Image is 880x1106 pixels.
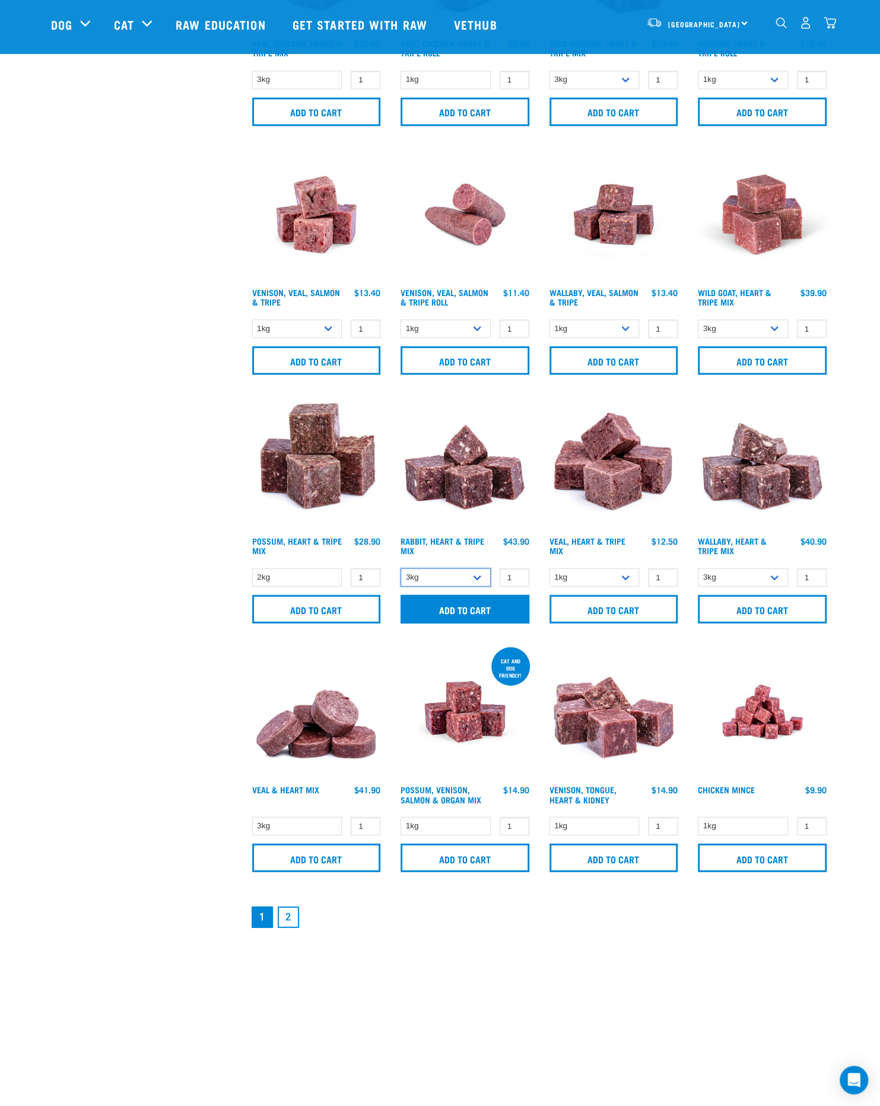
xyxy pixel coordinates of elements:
input: 1 [648,319,678,338]
img: Pile Of Cubed Venison Tongue Mix For Pets [547,644,681,779]
input: Add to cart [252,595,381,623]
div: Open Intercom Messenger [840,1066,868,1094]
input: 1 [351,319,380,338]
a: Wallaby, Heart & Tripe Mix [698,538,767,552]
div: cat and dog friendly! [491,651,530,684]
input: 1 [351,568,380,586]
input: Add to cart [549,97,678,126]
a: Veal & Heart Mix [252,787,319,791]
input: 1 [351,71,380,89]
input: Add to cart [698,843,827,872]
a: Possum, Venison, Salmon & Organ Mix [401,787,481,800]
img: home-icon-1@2x.png [776,17,787,28]
input: Add to cart [549,595,678,623]
div: $13.40 [354,287,380,297]
div: $43.90 [503,536,529,545]
input: 1 [797,71,827,89]
img: 1152 Veal Heart Medallions 01 [249,644,384,779]
img: Venison Veal Salmon Tripe 1621 [249,147,384,282]
input: Add to cart [549,843,678,872]
div: $9.90 [805,784,827,794]
img: Chicken M Ince 1613 [695,644,830,779]
a: Vethub [442,1,512,48]
img: Wallaby Veal Salmon Tripe 1642 [547,147,681,282]
input: Add to cart [698,595,827,623]
input: Add to cart [549,346,678,374]
input: 1 [500,816,529,835]
input: Add to cart [401,843,529,872]
a: Raw Education [164,1,280,48]
a: Wild Goat, Heart & Tripe Mix [698,290,771,303]
input: 1 [648,568,678,586]
div: $28.90 [354,536,380,545]
a: Cat [114,15,134,33]
div: $11.40 [503,287,529,297]
img: user.png [799,17,812,29]
div: $41.90 [354,784,380,794]
a: Get started with Raw [281,1,442,48]
div: $39.90 [800,287,827,297]
input: Add to cart [401,346,529,374]
img: Possum Venison Salmon Organ 1626 [398,644,532,779]
span: [GEOGRAPHIC_DATA] [668,22,740,26]
div: $13.40 [652,287,678,297]
a: Chicken Mince [698,787,755,791]
a: Wallaby, Veal, Salmon & Tripe [549,290,638,303]
input: Add to cart [698,346,827,374]
a: Veal, Heart & Tripe Mix [549,538,625,552]
a: Rabbit, Heart & Tripe Mix [401,538,484,552]
div: $40.90 [800,536,827,545]
input: 1 [797,568,827,586]
input: 1 [797,319,827,338]
input: 1 [351,816,380,835]
img: Venison Veal Salmon Tripe 1651 [398,147,532,282]
a: Possum, Heart & Tripe Mix [252,538,342,552]
img: Cubes [547,396,681,530]
div: $14.90 [652,784,678,794]
input: Add to cart [401,595,529,623]
img: 1175 Rabbit Heart Tripe Mix 01 [398,396,532,530]
input: Add to cart [698,97,827,126]
input: 1 [648,71,678,89]
a: Venison, Tongue, Heart & Kidney [549,787,617,800]
div: $14.90 [503,784,529,794]
div: $12.50 [652,536,678,545]
input: 1 [500,319,529,338]
img: 1174 Wallaby Heart Tripe Mix 01 [695,396,830,530]
input: Add to cart [252,843,381,872]
a: Page 1 [252,906,273,927]
a: Venison, Veal, Salmon & Tripe Roll [401,290,488,303]
a: Dog [51,15,72,33]
img: van-moving.png [646,17,662,28]
img: home-icon@2x.png [824,17,836,29]
input: 1 [500,568,529,586]
input: 1 [500,71,529,89]
input: Add to cart [252,346,381,374]
input: 1 [648,816,678,835]
input: Add to cart [401,97,529,126]
img: Goat Heart Tripe 8451 [695,147,830,282]
a: Venison, Veal, Salmon & Tripe [252,290,340,303]
input: Add to cart [252,97,381,126]
img: 1067 Possum Heart Tripe Mix 01 [249,396,384,530]
a: Goto page 2 [278,906,299,927]
input: 1 [797,816,827,835]
nav: pagination [249,904,830,930]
